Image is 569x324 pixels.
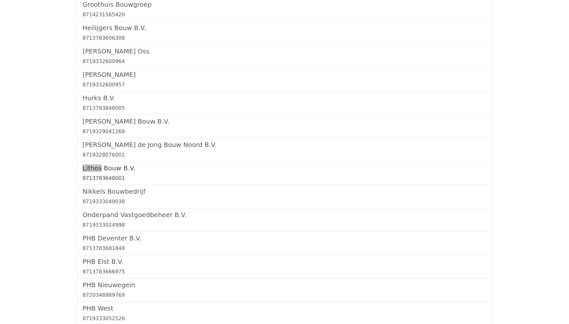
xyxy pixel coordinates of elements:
[83,104,486,112] div: 8713783848005
[83,141,486,149] h5: [PERSON_NAME] de Jong Bouw Noord B.V.
[83,71,486,89] a: [PERSON_NAME]8719332600957
[83,47,486,55] h5: [PERSON_NAME] Oss
[83,315,486,322] div: 8719333052526
[83,164,486,172] h5: Lithos Bouw B.V.
[83,1,486,8] h5: Groothuis Bouwgroep
[83,304,486,322] a: PHB West8719333052526
[83,268,486,276] div: 8713783666975
[83,58,486,65] div: 8719332600964
[83,47,486,65] a: [PERSON_NAME] Oss8719332600964
[83,117,486,125] h5: [PERSON_NAME] Bouw B.V.
[83,24,486,42] a: Heilijgers Bouw B.V.8713783606308
[83,117,486,135] a: [PERSON_NAME] Bouw B.V.8719329041268
[83,188,486,206] a: Nikkels Bouwbedrijf8719333049038
[83,198,486,206] div: 8719333049038
[83,164,486,182] a: Lithos Bouw B.V.8713783648001
[83,128,486,135] div: 8719329041268
[83,141,486,159] a: [PERSON_NAME] de Jong Bouw Noord B.V.8719328076001
[83,221,486,229] div: 8719333024998
[83,234,486,242] h5: PHB Deventer B.V.
[83,34,486,42] div: 8713783606308
[83,281,486,289] h5: PHB Nieuwegein
[83,174,486,182] div: 8713783648001
[83,1,486,19] a: Groothuis Bouwgroep8714231565420
[83,151,486,159] div: 8719328076001
[83,24,486,32] h5: Heilijgers Bouw B.V.
[83,81,486,89] div: 8719332600957
[83,258,486,265] h5: PHB Elst B.V.
[83,188,486,195] h5: Nikkels Bouwbedrijf
[83,71,486,78] h5: [PERSON_NAME]
[83,304,486,312] h5: PHB West
[83,211,486,219] h5: Onderpand Vastgoedbeheer B.V.
[83,11,486,19] div: 8714231565420
[83,281,486,299] a: PHB Nieuwegein8720348989769
[83,94,486,102] h5: Hurks B.V.
[83,258,486,276] a: PHB Elst B.V.8713783666975
[83,94,486,112] a: Hurks B.V.8713783848005
[83,211,486,229] a: Onderpand Vastgoedbeheer B.V.8719333024998
[83,291,486,299] div: 8720348989769
[83,234,486,252] a: PHB Deventer B.V.8713783681848
[83,245,486,252] div: 8713783681848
